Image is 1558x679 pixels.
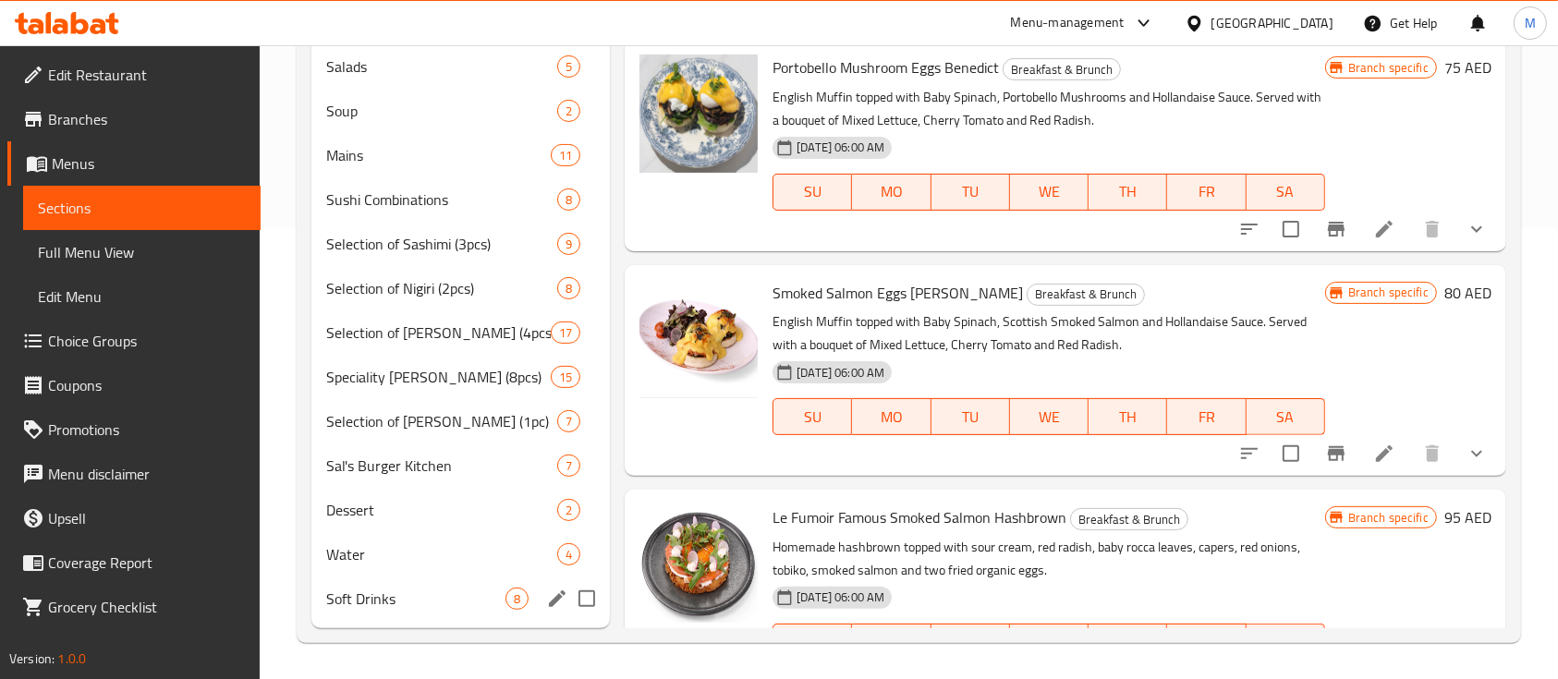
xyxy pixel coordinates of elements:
div: items [557,277,580,299]
span: Portobello Mushroom Eggs Benedict [773,54,999,81]
div: Water4 [311,532,610,576]
h6: 75 AED [1444,55,1491,80]
div: Selection of Sashimi (3pcs)9 [311,222,610,266]
div: Breakfast & Brunch [1027,284,1145,306]
span: 8 [558,191,579,209]
div: Menu-management [1011,12,1125,34]
div: Soft Drinks8edit [311,576,610,621]
button: WE [1010,174,1089,211]
button: SA [1247,624,1325,661]
span: Selection of Sashimi (3pcs) [326,233,557,255]
div: items [551,321,580,344]
div: items [557,55,580,78]
button: SA [1247,398,1325,435]
span: 9 [558,236,579,253]
button: Branch-specific-item [1314,431,1358,476]
span: MO [859,178,923,205]
a: Edit Menu [23,274,261,319]
span: Breakfast & Brunch [1004,59,1120,80]
div: Selection of [PERSON_NAME] (1pc)7 [311,399,610,443]
div: Mains11 [311,133,610,177]
span: 15 [552,369,579,386]
div: items [557,455,580,477]
a: Edit menu item [1373,218,1395,240]
span: SU [781,404,845,430]
div: Sal's Burger Kitchen [326,455,557,477]
a: Full Menu View [23,230,261,274]
p: English Muffin topped with Baby Spinach, Portobello Mushrooms and Hollandaise Sauce. Served with ... [773,86,1324,132]
span: Soft Drinks [326,588,505,610]
a: Menu disclaimer [7,452,261,496]
button: TU [931,624,1010,661]
span: Sections [38,197,246,219]
button: TU [931,398,1010,435]
div: items [505,588,529,610]
button: TH [1089,174,1167,211]
span: 1.0.0 [57,647,86,671]
div: items [557,233,580,255]
button: TH [1089,398,1167,435]
span: Select to update [1272,210,1310,249]
span: Coverage Report [48,552,246,574]
a: Coupons [7,363,261,407]
button: delete [1410,431,1455,476]
span: TU [939,404,1003,430]
span: Select to update [1272,434,1310,473]
a: Upsell [7,496,261,540]
img: Smoked Salmon Eggs Benedict [639,280,758,398]
div: Dessert [326,499,557,521]
div: Salads5 [311,44,610,89]
button: SU [773,174,852,211]
button: FR [1167,624,1246,661]
span: Version: [9,647,55,671]
span: Coupons [48,374,246,396]
span: Upsell [48,507,246,529]
span: Salads [326,55,557,78]
div: Breakfast & Brunch [1003,58,1121,80]
span: 4 [558,546,579,564]
span: Speciality [PERSON_NAME] (8pcs) [326,366,551,388]
span: Selection of Nigiri (2pcs) [326,277,557,299]
span: Water [326,543,557,565]
div: Soup2 [311,89,610,133]
span: 7 [558,413,579,430]
p: English Muffin topped with Baby Spinach, Scottish Smoked Salmon and Hollandaise Sauce. Served wit... [773,310,1324,357]
a: Promotions [7,407,261,452]
span: Branch specific [1341,284,1436,301]
div: Sushi Combinations [326,188,557,211]
span: Choice Groups [48,330,246,352]
div: items [551,144,580,166]
button: MO [852,624,931,661]
span: MO [859,404,923,430]
span: Promotions [48,418,246,441]
div: items [557,499,580,521]
span: Selection of [PERSON_NAME] (1pc) [326,410,557,432]
div: [GEOGRAPHIC_DATA] [1211,13,1333,33]
span: Selection of [PERSON_NAME] (4pcs) [326,321,551,344]
button: sort-choices [1227,207,1272,251]
span: 7 [558,457,579,475]
span: SU [781,178,845,205]
div: Speciality Maki (8pcs) [326,366,551,388]
button: SA [1247,174,1325,211]
span: Breakfast & Brunch [1028,284,1144,305]
div: Selection of Makimono (4pcs) [326,321,551,344]
div: Mains [326,144,551,166]
button: MO [852,398,931,435]
span: FR [1175,404,1238,430]
div: items [551,366,580,388]
button: delete [1410,207,1455,251]
span: TH [1096,404,1160,430]
div: Selection of [PERSON_NAME] (4pcs)17 [311,310,610,355]
button: SU [773,624,852,661]
a: Branches [7,97,261,141]
span: Edit Menu [38,285,246,308]
span: Soup [326,100,557,122]
img: Portobello Mushroom Eggs Benedict [639,55,758,173]
span: Edit Restaurant [48,64,246,86]
span: [DATE] 06:00 AM [789,364,892,382]
span: SA [1254,404,1318,430]
div: Dessert2 [311,488,610,532]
